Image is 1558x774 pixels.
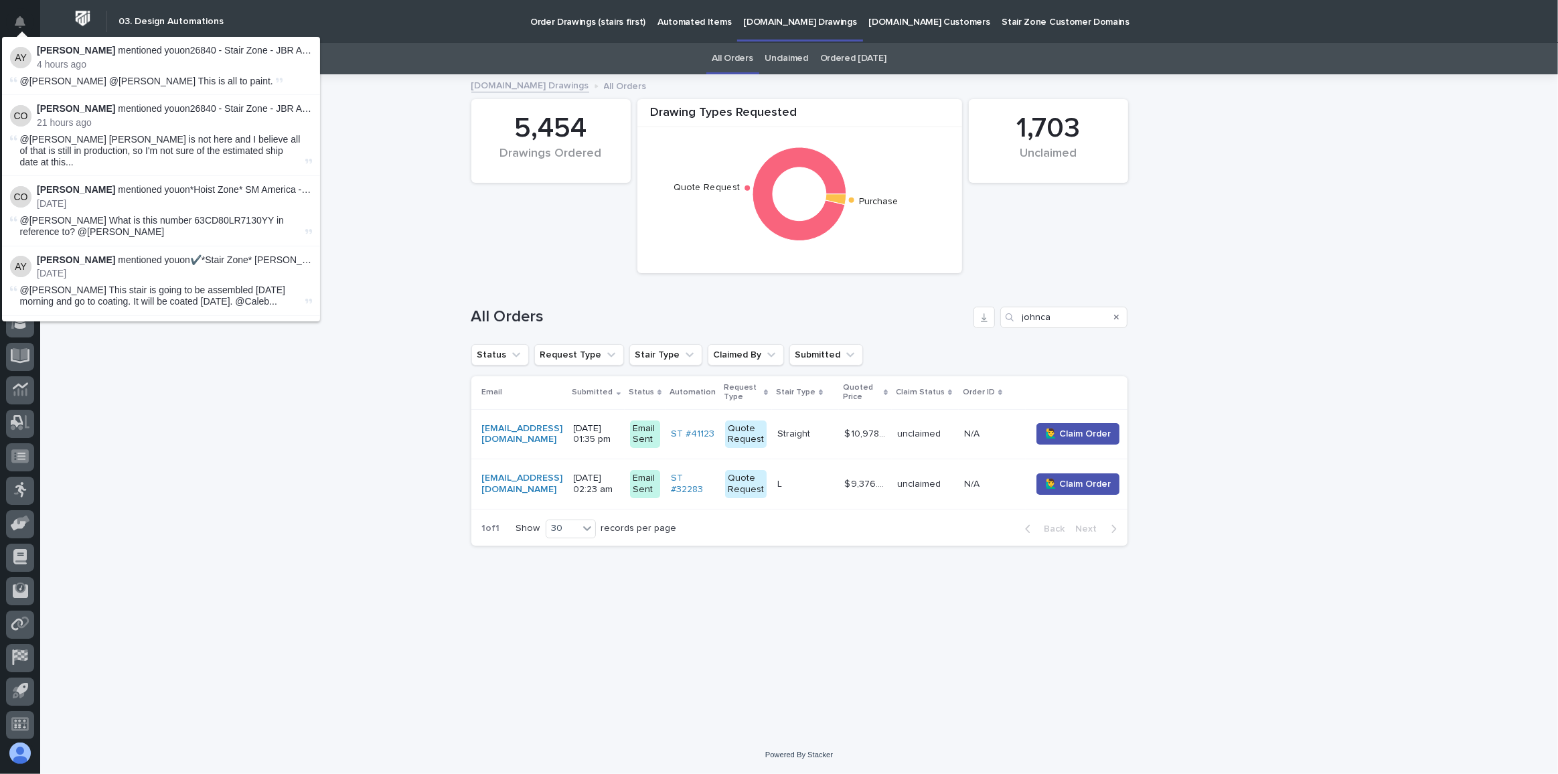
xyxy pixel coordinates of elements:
a: ST #41123 [671,429,714,440]
strong: [PERSON_NAME] [37,184,115,195]
button: Request Type [534,344,624,366]
p: 4 hours ago [37,59,312,70]
p: mentioned you on 26840 - Stair Zone - JBR Associates LLC - 🤖 E-Commerce Stair Order : [37,45,312,56]
div: Email Sent [630,420,660,449]
a: [EMAIL_ADDRESS][DOMAIN_NAME] [482,423,563,446]
div: 30 [546,522,578,536]
strong: [PERSON_NAME] [37,254,115,265]
p: Order ID [963,385,995,400]
div: Drawings Ordered [494,147,608,175]
p: Show [516,523,540,534]
span: 🙋‍♂️ Claim Order [1045,427,1111,441]
p: L [777,476,785,490]
button: Notifications [6,8,34,36]
button: Claimed By [708,344,784,366]
a: ST #32283 [671,473,714,495]
button: 🙋‍♂️ Claim Order [1036,423,1119,445]
span: 🙋‍♂️ Claim Order [1045,477,1111,491]
p: Stair Type [776,385,815,400]
button: Back [1014,523,1071,535]
text: Quote Request [674,183,740,193]
p: Request Type [724,380,761,405]
span: @[PERSON_NAME] @[PERSON_NAME] This is all to paint. [20,76,273,86]
strong: [PERSON_NAME] [37,45,115,56]
a: [DOMAIN_NAME] Drawings [471,77,589,92]
div: Email Sent [630,470,660,498]
button: Submitted [789,344,863,366]
p: [DATE] 02:23 am [574,473,619,495]
h1: All Orders [471,307,968,327]
button: Stair Type [629,344,702,366]
img: Adam Yutzy [10,256,31,277]
button: users-avatar [6,739,34,767]
span: @[PERSON_NAME] This stair is going to be assembled [DATE] morning and go to coating. It will be c... [20,285,303,307]
p: [DATE] [37,268,312,279]
p: unclaimed [897,429,953,440]
p: Claim Status [896,385,945,400]
button: 🙋‍♂️ Claim Order [1036,473,1119,495]
p: Straight [777,426,813,440]
p: Quoted Price [843,380,880,405]
strong: [PERSON_NAME] [37,103,115,114]
div: 5,454 [494,112,608,145]
p: All Orders [604,78,647,92]
div: Unclaimed [992,147,1105,175]
a: Ordered [DATE] [820,43,886,74]
p: 21 hours ago [37,117,312,129]
p: $ 9,376.00 [844,476,889,490]
p: Submitted [572,385,613,400]
text: Purchase [859,198,899,207]
a: [EMAIL_ADDRESS][DOMAIN_NAME] [482,473,563,495]
p: mentioned you on 26840 - Stair Zone - JBR Associates LLC - 🤖 E-Commerce Stair Order : [37,103,312,114]
input: Search [1000,307,1127,328]
a: Unclaimed [765,43,808,74]
h2: 03. Design Automations [119,16,224,27]
div: Drawing Types Requested [637,106,962,128]
a: Powered By Stacker [765,751,833,759]
div: Quote Request [725,420,767,449]
p: Status [629,385,654,400]
span: @[PERSON_NAME] What is this number 63CD80LR7130YY in reference to? @[PERSON_NAME] [20,215,284,237]
div: Notifications [17,16,34,37]
p: unclaimed [897,479,953,490]
p: records per page [601,523,677,534]
p: N/A [964,476,982,490]
div: Quote Request [725,470,767,498]
img: Workspace Logo [70,6,95,31]
tr: [EMAIL_ADDRESS][DOMAIN_NAME] [DATE] 01:35 pmEmail SentST #41123 Quote RequestStraightStraight $ 1... [471,409,1142,459]
p: 1 of 1 [471,512,511,545]
span: Next [1076,524,1105,534]
div: 1,703 [992,112,1105,145]
span: Back [1036,524,1065,534]
img: Caleb Oetjen [10,186,31,208]
p: mentioned you on ✔️*Stair Zone* [PERSON_NAME] - [PERSON_NAME] & - SZ3810 : [37,254,312,266]
p: [DATE] 01:35 pm [574,423,619,446]
img: Adam Yutzy [10,47,31,68]
p: Automation [670,385,716,400]
tr: [EMAIL_ADDRESS][DOMAIN_NAME] [DATE] 02:23 amEmail SentST #32283 Quote RequestLL $ 9,376.00$ 9,376... [471,459,1142,510]
img: Caleb Oetjen [10,105,31,127]
p: N/A [964,426,982,440]
span: @[PERSON_NAME] [PERSON_NAME] is not here and I believe all of that is still in production, so I'm... [20,134,303,167]
button: Status [471,344,529,366]
p: Email [482,385,503,400]
p: mentioned you on *Hoist Zone* SM America - 🤖 PWI UltraLite Telescoping Gantry Crane (12' – 16' HU... [37,184,312,196]
p: [DATE] [37,198,312,210]
p: $ 10,978.00 [844,426,889,440]
a: All Orders [712,43,753,74]
button: Next [1071,523,1127,535]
